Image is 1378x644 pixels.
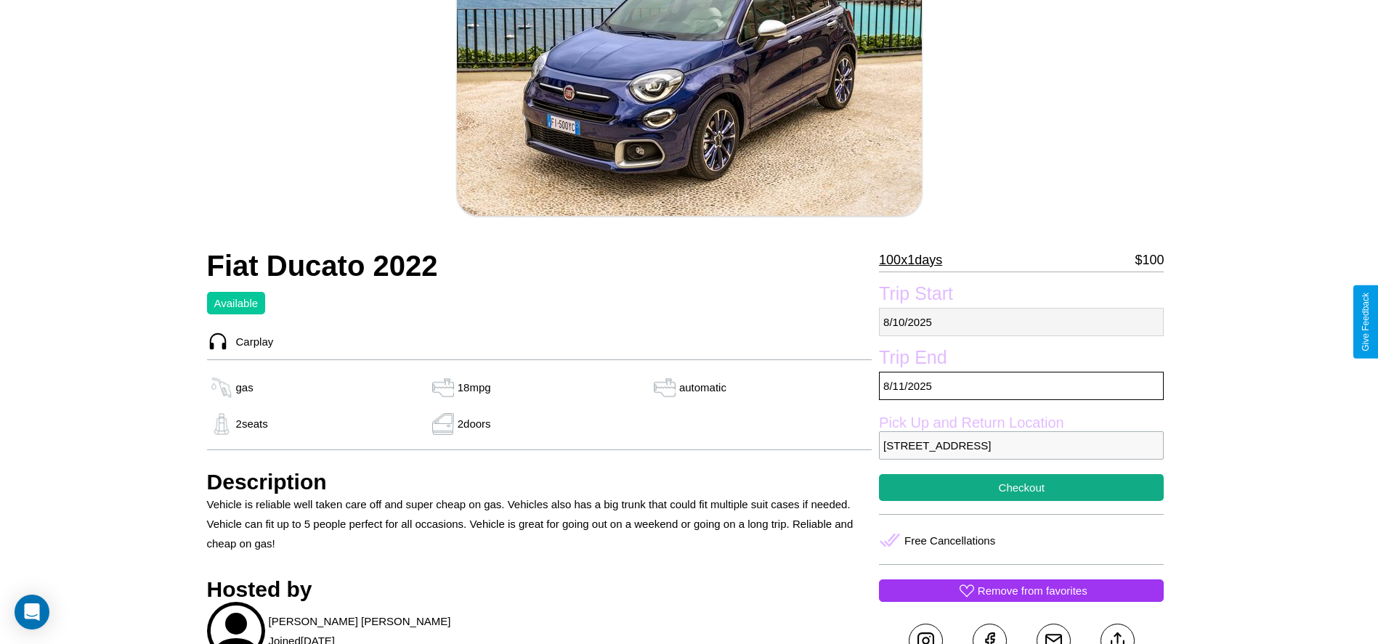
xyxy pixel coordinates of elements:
img: gas [207,377,236,399]
p: Vehicle is reliable well taken care off and super cheap on gas. Vehicles also has a big trunk tha... [207,494,872,553]
p: $ 100 [1135,248,1164,272]
img: gas [650,377,679,399]
button: Remove from favorites [879,579,1164,602]
label: Trip Start [879,283,1164,308]
p: 2 doors [458,414,491,433]
div: Open Intercom Messenger [15,595,49,629]
p: [STREET_ADDRESS] [879,431,1164,460]
p: gas [236,378,254,397]
p: [PERSON_NAME] [PERSON_NAME] [269,611,451,631]
div: Give Feedback [1361,293,1371,351]
p: 8 / 10 / 2025 [879,308,1164,336]
img: gas [207,413,236,435]
h2: Fiat Ducato 2022 [207,250,872,282]
p: 2 seats [236,414,268,433]
p: 18 mpg [458,378,491,397]
p: Remove from favorites [978,581,1087,600]
label: Trip End [879,347,1164,372]
p: 100 x 1 days [879,248,942,272]
p: Available [214,293,259,313]
h3: Hosted by [207,577,872,602]
p: 8 / 11 / 2025 [879,372,1164,400]
p: Free Cancellations [904,531,995,550]
label: Pick Up and Return Location [879,415,1164,431]
p: automatic [679,378,726,397]
img: gas [429,377,458,399]
p: Carplay [229,332,274,351]
img: gas [429,413,458,435]
h3: Description [207,470,872,494]
button: Checkout [879,474,1164,501]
